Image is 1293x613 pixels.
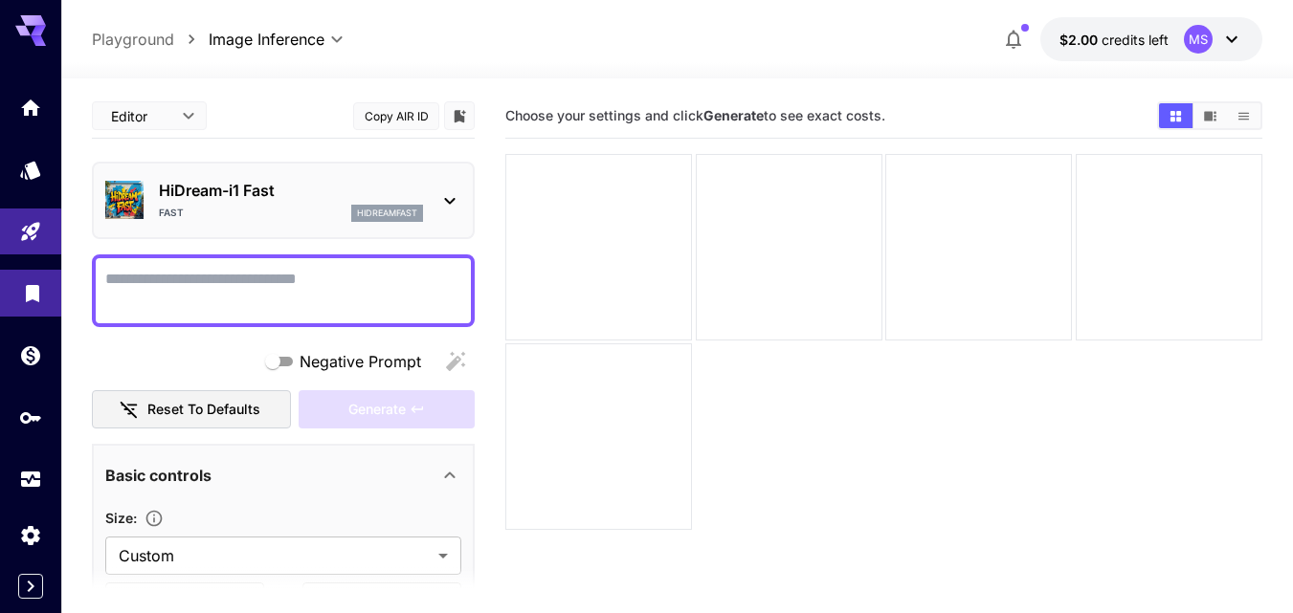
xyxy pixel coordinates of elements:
button: Reset to defaults [92,390,291,429]
div: Basic controls [105,452,461,498]
span: Image Inference [209,28,324,51]
div: API Keys [19,405,42,429]
p: Basic controls [105,464,212,487]
div: Show images in grid viewShow images in video viewShow images in list view [1157,101,1262,130]
span: Editor [111,106,170,126]
span: Size : [105,510,137,526]
button: $2.00MS [1040,17,1262,61]
button: Copy AIR ID [353,102,439,130]
nav: breadcrumb [92,28,209,51]
a: Playground [92,28,174,51]
span: $2.00 [1059,32,1102,48]
div: Playground [19,220,42,244]
span: Choose your settings and click to see exact costs. [505,107,885,123]
button: Adjust the dimensions of the generated image by specifying its width and height in pixels, or sel... [137,509,171,528]
div: MS [1184,25,1213,54]
div: Settings [19,523,42,547]
div: Home [19,96,42,120]
button: Expand sidebar [18,574,43,599]
div: Usage [19,468,42,492]
button: Add to library [451,104,468,127]
p: HiDream-i1 Fast [159,179,423,202]
button: Show images in grid view [1159,103,1193,128]
p: hidreamfast [357,207,417,220]
button: Show images in video view [1193,103,1227,128]
div: Models [19,158,42,182]
p: Fast [159,206,184,220]
b: Generate [703,107,764,123]
div: HiDream-i1 FastFasthidreamfast [105,171,461,230]
span: Custom [119,544,431,567]
div: $2.00 [1059,30,1169,50]
button: Show images in list view [1227,103,1260,128]
span: credits left [1102,32,1169,48]
div: Wallet [19,343,42,367]
div: Library [21,275,44,299]
span: Negative Prompt [300,350,421,373]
